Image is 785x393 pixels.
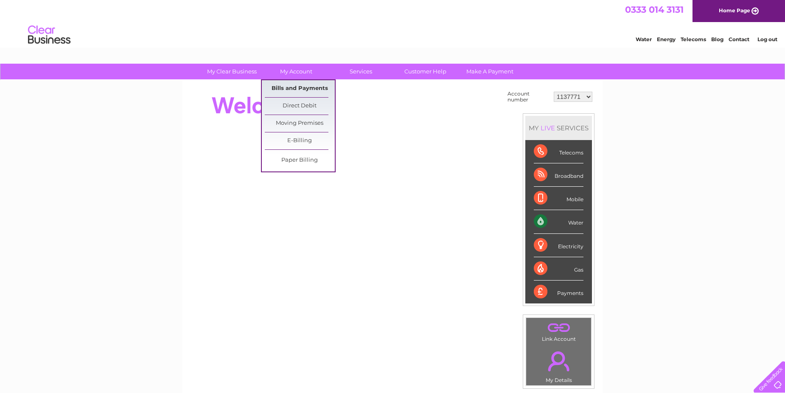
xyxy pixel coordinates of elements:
[193,5,594,41] div: Clear Business is a trading name of Verastar Limited (registered in [GEOGRAPHIC_DATA] No. 3667643...
[505,89,552,105] td: Account number
[681,36,706,42] a: Telecoms
[28,22,71,48] img: logo.png
[534,257,583,281] div: Gas
[534,281,583,303] div: Payments
[526,317,592,344] td: Link Account
[534,140,583,163] div: Telecoms
[539,124,557,132] div: LIVE
[534,234,583,257] div: Electricity
[265,80,335,97] a: Bills and Payments
[197,64,267,79] a: My Clear Business
[757,36,777,42] a: Log out
[390,64,460,79] a: Customer Help
[265,152,335,169] a: Paper Billing
[636,36,652,42] a: Water
[729,36,749,42] a: Contact
[455,64,525,79] a: Make A Payment
[265,132,335,149] a: E-Billing
[534,163,583,187] div: Broadband
[261,64,331,79] a: My Account
[526,344,592,386] td: My Details
[528,346,589,376] a: .
[711,36,723,42] a: Blog
[326,64,396,79] a: Services
[534,187,583,210] div: Mobile
[528,320,589,335] a: .
[657,36,676,42] a: Energy
[625,4,684,15] a: 0333 014 3131
[525,116,592,140] div: MY SERVICES
[534,210,583,233] div: Water
[265,98,335,115] a: Direct Debit
[265,115,335,132] a: Moving Premises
